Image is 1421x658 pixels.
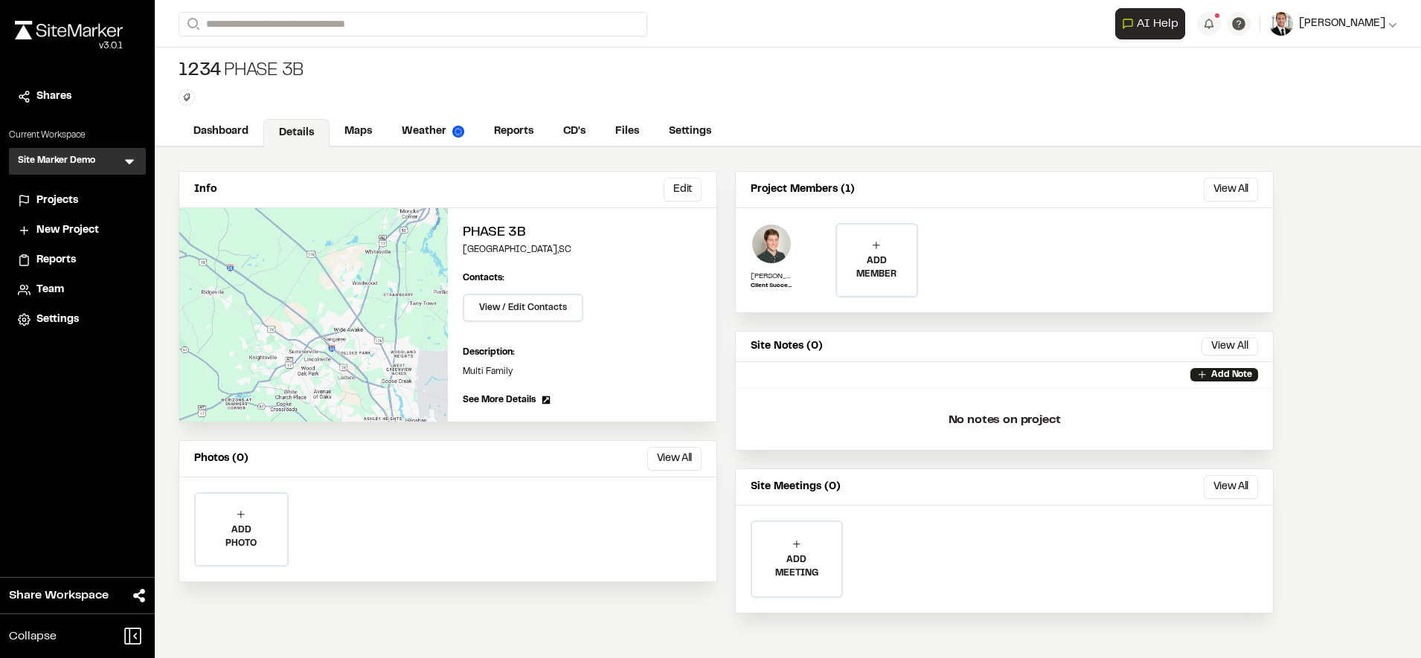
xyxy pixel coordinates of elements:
[18,312,137,328] a: Settings
[18,282,137,298] a: Team
[36,312,79,328] span: Settings
[179,59,304,83] div: Phase 3B
[751,479,841,495] p: Site Meetings (0)
[36,193,78,209] span: Projects
[18,88,137,105] a: Shares
[463,223,702,243] h2: Phase 3B
[1211,368,1252,381] p: Add Note
[9,587,109,604] span: Share Workspace
[751,282,792,291] p: Client Success Manager - SiteMarker
[36,282,64,298] span: Team
[194,181,216,198] p: Info
[837,254,916,281] p: ADD MEMBER
[664,178,702,201] button: Edit
[179,89,195,106] button: Edit Tags
[463,243,702,257] p: [GEOGRAPHIC_DATA] , SC
[647,447,702,471] button: View All
[463,365,702,378] p: Multi Family
[330,117,387,146] a: Maps
[15,21,123,39] img: rebrand.png
[179,117,263,146] a: Dashboard
[194,451,248,467] p: Photos (0)
[463,393,536,407] span: See More Details
[1269,12,1397,36] button: [PERSON_NAME]
[752,553,841,580] p: ADD MEETING
[1115,8,1185,39] button: Open AI Assistant
[15,39,123,53] div: Oh geez...please don't...
[463,346,702,359] p: Description:
[463,294,583,322] button: View / Edit Contacts
[600,117,654,146] a: Files
[463,271,504,285] p: Contacts:
[751,181,855,198] p: Project Members (1)
[1204,475,1258,499] button: View All
[9,628,57,645] span: Collapse
[18,222,137,239] a: New Project
[748,396,1261,444] p: No notes on project
[36,222,99,239] span: New Project
[751,223,792,265] img: Andrew Cook
[179,12,205,36] button: Search
[1115,8,1191,39] div: Open AI Assistant
[479,117,548,146] a: Reports
[387,117,479,146] a: Weather
[751,271,792,282] p: [PERSON_NAME]
[751,338,823,355] p: Site Notes (0)
[196,523,287,550] p: ADD PHOTO
[179,59,221,83] span: 1234
[654,117,726,146] a: Settings
[263,119,330,147] a: Details
[1137,15,1178,33] span: AI Help
[1299,16,1385,32] span: [PERSON_NAME]
[548,117,600,146] a: CD's
[36,88,71,105] span: Shares
[36,252,76,268] span: Reports
[18,252,137,268] a: Reports
[452,126,464,138] img: precipai.png
[18,193,137,209] a: Projects
[1269,12,1293,36] img: User
[9,129,146,142] p: Current Workspace
[18,154,95,169] h3: Site Marker Demo
[1202,338,1258,355] button: View All
[1204,178,1258,201] button: View All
